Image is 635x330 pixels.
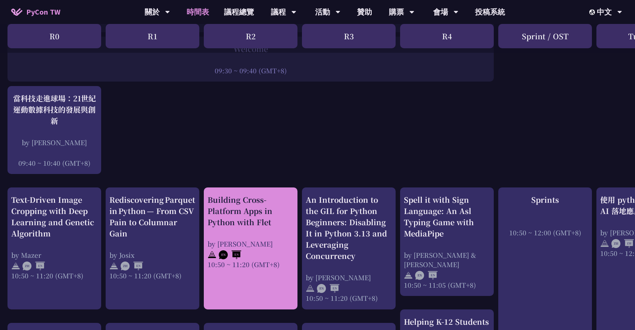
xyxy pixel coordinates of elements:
[404,271,413,280] img: svg+xml;base64,PHN2ZyB4bWxucz0iaHR0cDovL3d3dy53My5vcmcvMjAwMC9zdmciIHdpZHRoPSIyNCIgaGVpZ2h0PSIyNC...
[204,24,297,48] div: R2
[306,284,315,293] img: svg+xml;base64,PHN2ZyB4bWxucz0iaHR0cDovL3d3dy53My5vcmcvMjAwMC9zdmciIHdpZHRoPSIyNCIgaGVpZ2h0PSIyNC...
[4,3,68,21] a: PyCon TW
[11,93,97,168] a: 當科技走進球場：21世紀運動數據科技的發展與創新 by [PERSON_NAME] 09:40 ~ 10:40 (GMT+8)
[502,194,588,205] div: Sprints
[109,262,118,271] img: svg+xml;base64,PHN2ZyB4bWxucz0iaHR0cDovL3d3dy53My5vcmcvMjAwMC9zdmciIHdpZHRoPSIyNCIgaGVpZ2h0PSIyNC...
[306,293,392,303] div: 10:50 ~ 11:20 (GMT+8)
[11,138,97,147] div: by [PERSON_NAME]
[208,250,217,259] img: svg+xml;base64,PHN2ZyB4bWxucz0iaHR0cDovL3d3dy53My5vcmcvMjAwMC9zdmciIHdpZHRoPSIyNCIgaGVpZ2h0PSIyNC...
[109,271,196,280] div: 10:50 ~ 11:20 (GMT+8)
[11,194,97,303] a: Text-Driven Image Cropping with Deep Learning and Genetic Algorithm by Mazer 10:50 ~ 11:20 (GMT+8)
[22,262,45,271] img: ZHEN.371966e.svg
[302,24,396,48] div: R3
[208,194,294,228] div: Building Cross-Platform Apps in Python with Flet
[415,271,438,280] img: ENEN.5a408d1.svg
[400,24,494,48] div: R4
[106,24,199,48] div: R1
[26,6,60,18] span: PyCon TW
[208,194,294,303] a: Building Cross-Platform Apps in Python with Flet by [PERSON_NAME] 10:50 ~ 11:20 (GMT+8)
[11,271,97,280] div: 10:50 ~ 11:20 (GMT+8)
[502,228,588,237] div: 10:50 ~ 12:00 (GMT+8)
[7,24,101,48] div: R0
[404,250,490,269] div: by [PERSON_NAME] & [PERSON_NAME]
[11,66,490,75] div: 09:30 ~ 09:40 (GMT+8)
[11,93,97,126] div: 當科技走進球場：21世紀運動數據科技的發展與創新
[11,250,97,260] div: by Mazer
[121,262,143,271] img: ZHEN.371966e.svg
[306,194,392,303] a: An Introduction to the GIL for Python Beginners: Disabling It in Python 3.13 and Leveraging Concu...
[317,284,339,293] img: ENEN.5a408d1.svg
[109,194,196,239] div: Rediscovering Parquet in Python — From CSV Pain to Columnar Gain
[600,239,609,248] img: svg+xml;base64,PHN2ZyB4bWxucz0iaHR0cDovL3d3dy53My5vcmcvMjAwMC9zdmciIHdpZHRoPSIyNCIgaGVpZ2h0PSIyNC...
[11,158,97,168] div: 09:40 ~ 10:40 (GMT+8)
[11,262,20,271] img: svg+xml;base64,PHN2ZyB4bWxucz0iaHR0cDovL3d3dy53My5vcmcvMjAwMC9zdmciIHdpZHRoPSIyNCIgaGVpZ2h0PSIyNC...
[404,194,490,239] div: Spell it with Sign Language: An Asl Typing Game with MediaPipe
[611,239,634,248] img: ZHZH.38617ef.svg
[11,8,22,16] img: Home icon of PyCon TW 2025
[208,260,294,269] div: 10:50 ~ 11:20 (GMT+8)
[306,273,392,282] div: by [PERSON_NAME]
[219,250,241,259] img: ENEN.5a408d1.svg
[306,194,392,262] div: An Introduction to the GIL for Python Beginners: Disabling It in Python 3.13 and Leveraging Concu...
[208,239,294,248] div: by [PERSON_NAME]
[498,24,592,48] div: Sprint / OST
[589,9,597,15] img: Locale Icon
[109,250,196,260] div: by Josix
[109,194,196,303] a: Rediscovering Parquet in Python — From CSV Pain to Columnar Gain by Josix 10:50 ~ 11:20 (GMT+8)
[404,280,490,290] div: 10:50 ~ 11:05 (GMT+8)
[11,194,97,239] div: Text-Driven Image Cropping with Deep Learning and Genetic Algorithm
[404,194,490,290] a: Spell it with Sign Language: An Asl Typing Game with MediaPipe by [PERSON_NAME] & [PERSON_NAME] 1...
